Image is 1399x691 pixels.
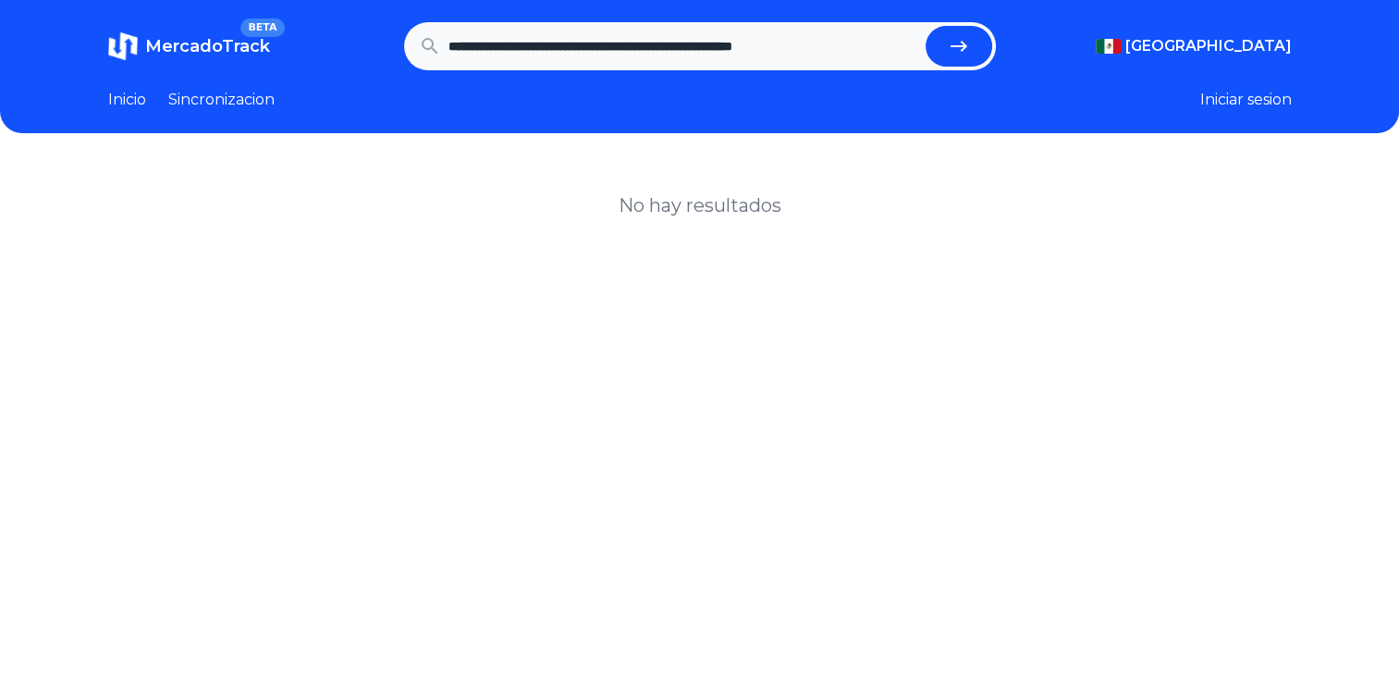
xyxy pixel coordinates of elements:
[1200,89,1292,111] button: Iniciar sesion
[108,31,270,61] a: MercadoTrackBETA
[145,36,270,56] span: MercadoTrack
[1125,35,1292,57] span: [GEOGRAPHIC_DATA]
[240,19,284,37] span: BETA
[1096,39,1122,54] img: Mexico
[619,192,781,218] h1: No hay resultados
[1096,35,1292,57] button: [GEOGRAPHIC_DATA]
[108,89,146,111] a: Inicio
[168,89,275,111] a: Sincronizacion
[108,31,138,61] img: MercadoTrack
